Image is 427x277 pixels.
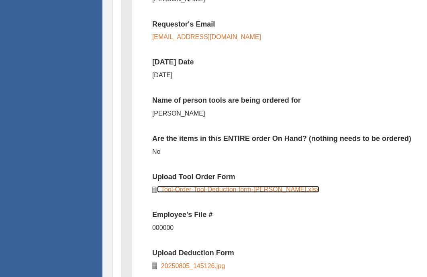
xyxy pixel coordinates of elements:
[157,186,319,193] a: Tool-Order-Tool-Deduction-form-[PERSON_NAME].xlsx
[152,96,301,104] strong: Name of person tools are being ordered for
[152,173,235,181] strong: Upload Tool Order Form
[152,20,215,28] strong: Requestor's Email
[152,58,194,66] strong: [DATE] Date
[152,134,411,143] strong: Are the items in this ENTIRE order On Hand? (nothing needs to be ordered)
[152,211,212,219] strong: Employee's File #
[152,249,234,257] strong: Upload Deduction Form
[152,33,261,40] a: [EMAIL_ADDRESS][DOMAIN_NAME]
[157,263,225,269] a: 20250805_145126.jpg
